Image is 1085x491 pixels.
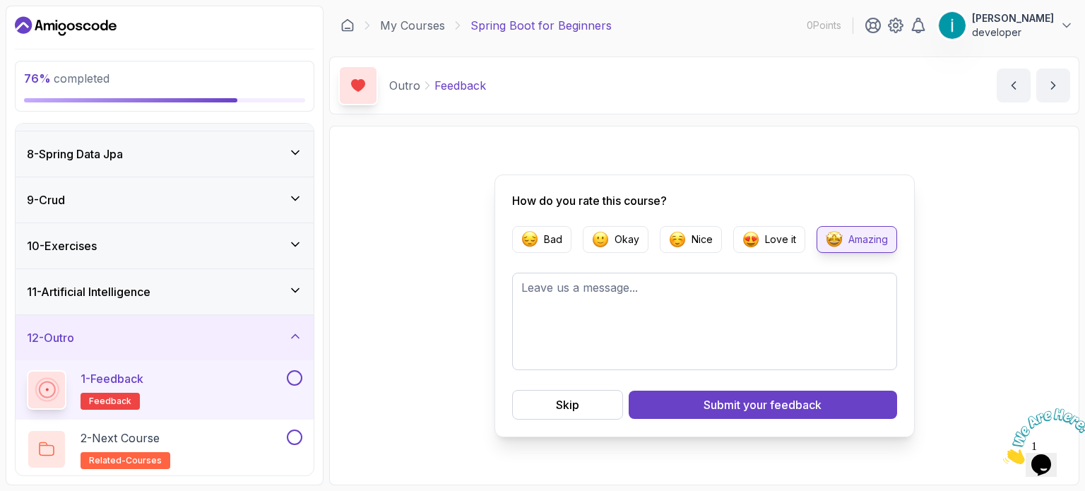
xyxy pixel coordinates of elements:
[629,391,897,419] button: Submit your feedback
[669,231,686,248] img: Feedback Emojie
[434,77,486,94] p: Feedback
[27,237,97,254] h3: 10 - Exercises
[660,226,722,253] button: Feedback EmojieNice
[89,396,131,407] span: feedback
[470,17,612,34] p: Spring Boot for Beginners
[743,396,822,413] span: your feedback
[389,77,420,94] p: Outro
[997,403,1085,470] iframe: chat widget
[6,6,93,61] img: Chat attention grabber
[997,69,1031,102] button: previous content
[692,232,713,247] p: Nice
[27,191,65,208] h3: 9 - Crud
[27,146,123,162] h3: 8 - Spring Data Jpa
[826,231,843,248] img: Feedback Emojie
[16,131,314,177] button: 8-Spring Data Jpa
[848,232,888,247] p: Amazing
[556,396,579,413] div: Skip
[81,370,143,387] p: 1 - Feedback
[16,177,314,223] button: 9-Crud
[765,232,796,247] p: Love it
[512,226,571,253] button: Feedback EmojieBad
[544,232,562,247] p: Bad
[807,18,841,32] p: 0 Points
[6,6,11,18] span: 1
[972,25,1054,40] p: developer
[27,370,302,410] button: 1-Feedbackfeedback
[939,12,966,39] img: user profile image
[27,283,150,300] h3: 11 - Artificial Intelligence
[1036,69,1070,102] button: next content
[380,17,445,34] a: My Courses
[817,226,897,253] button: Feedback EmojieAmazing
[521,231,538,248] img: Feedback Emojie
[16,315,314,360] button: 12-Outro
[16,269,314,314] button: 11-Artificial Intelligence
[583,226,648,253] button: Feedback EmojieOkay
[24,71,51,85] span: 76 %
[704,396,822,413] div: Submit
[615,232,639,247] p: Okay
[27,329,74,346] h3: 12 - Outro
[592,231,609,248] img: Feedback Emojie
[16,223,314,268] button: 10-Exercises
[512,192,897,209] p: How do you rate this course?
[27,430,302,469] button: 2-Next Courserelated-courses
[89,455,162,466] span: related-courses
[512,390,623,420] button: Skip
[938,11,1074,40] button: user profile image[PERSON_NAME]developer
[972,11,1054,25] p: [PERSON_NAME]
[15,15,117,37] a: Dashboard
[81,430,160,446] p: 2 - Next Course
[340,18,355,32] a: Dashboard
[733,226,805,253] button: Feedback EmojieLove it
[24,71,109,85] span: completed
[742,231,759,248] img: Feedback Emojie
